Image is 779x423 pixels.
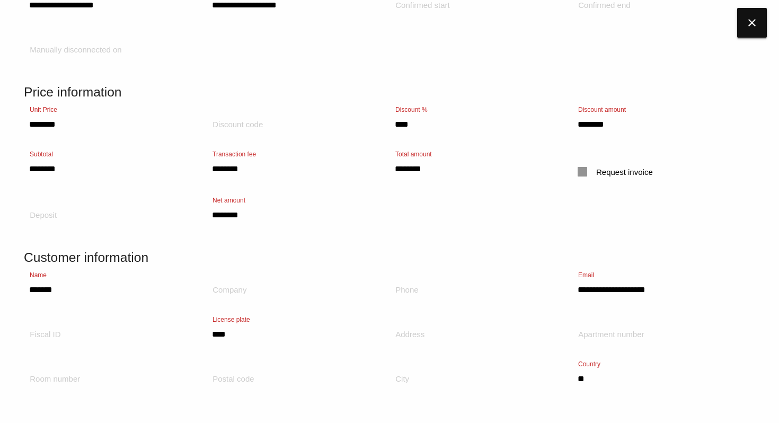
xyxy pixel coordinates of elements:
[213,196,245,205] label: Net amount
[213,119,263,131] label: Discount code
[30,373,80,385] label: Room number
[213,284,246,296] label: Company
[30,105,57,114] label: Unit Price
[213,149,256,159] label: Transaction fee
[213,315,250,324] label: License plate
[395,284,418,296] label: Phone
[30,329,60,341] label: Fiscal ID
[395,149,432,159] label: Total amount
[737,8,767,38] i: close
[30,209,57,222] label: Deposit
[578,359,600,369] label: Country
[395,105,428,114] label: Discount %
[30,270,47,280] label: Name
[395,329,424,341] label: Address
[30,44,121,56] label: Manually disconnected on
[578,105,626,114] label: Discount amount
[213,373,254,385] label: Postal code
[578,270,594,280] label: Email
[578,329,644,341] label: Apartment number
[30,149,53,159] label: Subtotal
[578,165,653,179] span: Request invoice
[24,85,755,99] h5: Price information
[395,373,409,385] label: City
[24,250,755,265] h5: Customer information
